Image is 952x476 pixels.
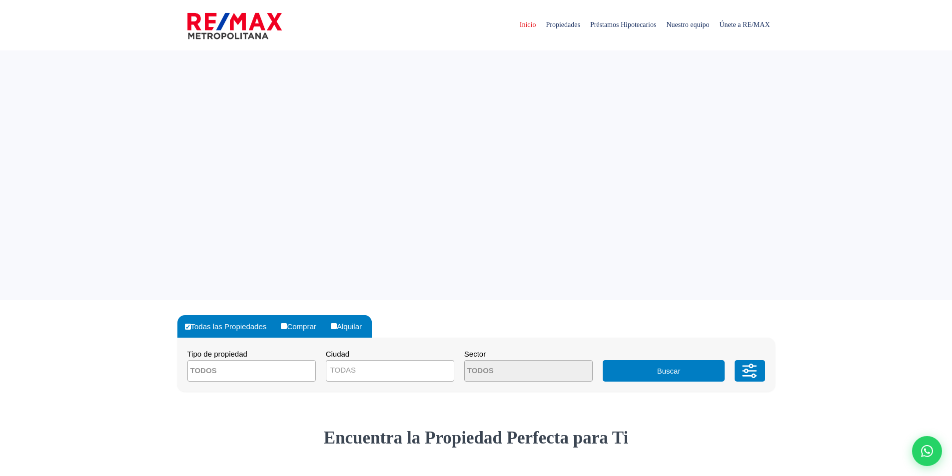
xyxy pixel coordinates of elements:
[464,350,486,358] span: Sector
[661,10,714,40] span: Nuestro equipo
[326,363,454,377] span: TODAS
[326,350,350,358] span: Ciudad
[465,361,562,382] textarea: Search
[281,323,287,329] input: Comprar
[603,360,725,382] button: Buscar
[324,428,629,448] strong: Encuentra la Propiedad Perfecta para Ti
[188,361,285,382] textarea: Search
[187,11,282,41] img: remax-metropolitana-logo
[330,366,356,374] span: TODAS
[714,10,775,40] span: Únete a RE/MAX
[185,324,191,330] input: Todas las Propiedades
[541,10,585,40] span: Propiedades
[326,360,454,382] span: TODAS
[278,315,326,338] label: Comprar
[585,10,662,40] span: Préstamos Hipotecarios
[187,350,247,358] span: Tipo de propiedad
[515,10,541,40] span: Inicio
[328,315,372,338] label: Alquilar
[331,323,337,329] input: Alquilar
[182,315,277,338] label: Todas las Propiedades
